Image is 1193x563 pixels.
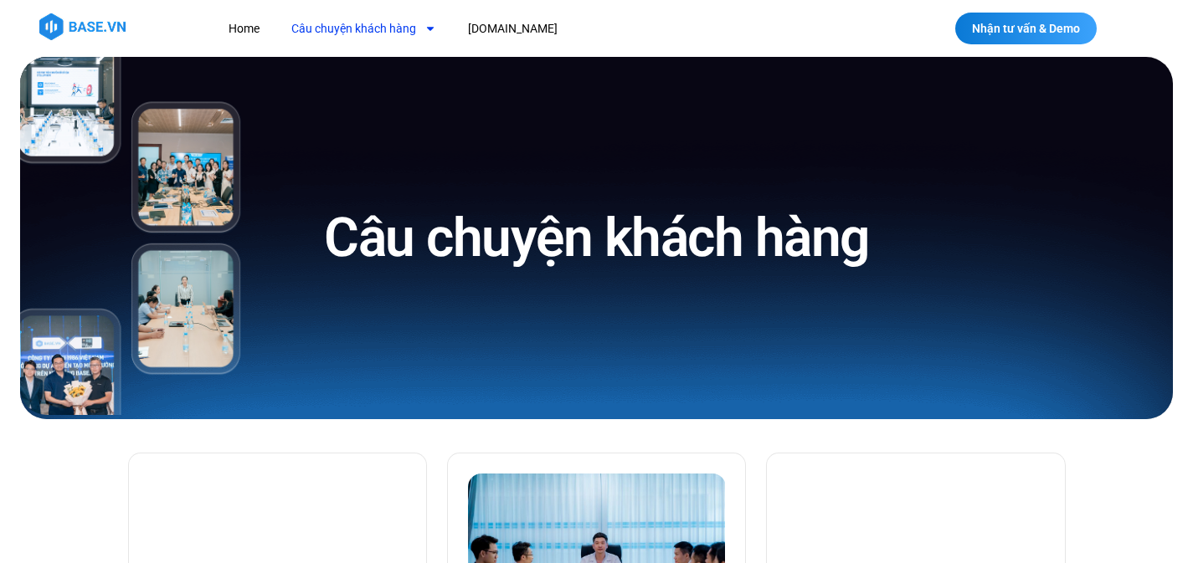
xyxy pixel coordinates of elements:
a: Nhận tư vấn & Demo [955,13,1097,44]
a: Câu chuyện khách hàng [279,13,449,44]
span: Nhận tư vấn & Demo [972,23,1080,34]
nav: Menu [216,13,851,44]
h1: Câu chuyện khách hàng [324,203,869,273]
a: [DOMAIN_NAME] [455,13,570,44]
a: Home [216,13,272,44]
